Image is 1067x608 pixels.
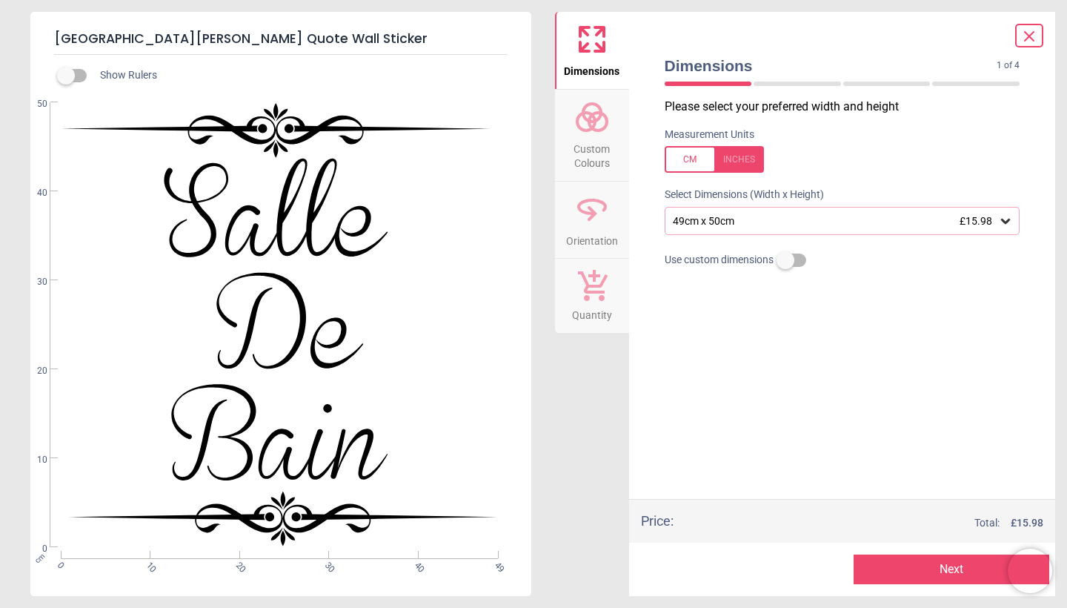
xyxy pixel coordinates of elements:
[564,57,619,79] span: Dimensions
[54,24,508,55] h5: [GEOGRAPHIC_DATA][PERSON_NAME] Quote Wall Sticker
[854,555,1049,584] button: Next
[696,516,1044,531] div: Total:
[411,560,421,569] span: 40
[322,560,331,569] span: 30
[19,454,47,466] span: 10
[665,55,997,76] span: Dimensions
[960,215,992,227] span: £15.98
[555,259,629,333] button: Quantity
[19,276,47,288] span: 30
[671,215,999,228] div: 49cm x 50cm
[492,560,502,569] span: 49
[19,187,47,199] span: 40
[555,12,629,89] button: Dimensions
[19,98,47,110] span: 50
[19,365,47,377] span: 20
[66,67,531,85] div: Show Rulers
[665,128,754,142] label: Measurement Units
[566,227,618,249] span: Orientation
[1011,516,1043,531] span: £
[641,512,674,530] div: Price :
[555,90,629,181] button: Custom Colours
[556,135,628,171] span: Custom Colours
[233,560,242,569] span: 20
[1017,517,1043,529] span: 15.98
[1008,549,1052,593] iframe: Brevo live chat
[665,99,1032,115] p: Please select your preferred width and height
[54,560,64,569] span: 0
[653,188,824,202] label: Select Dimensions (Width x Height)
[665,253,774,268] span: Use custom dimensions
[33,552,46,565] span: cm
[143,560,153,569] span: 10
[555,182,629,259] button: Orientation
[572,301,612,323] span: Quantity
[997,59,1020,72] span: 1 of 4
[19,543,47,555] span: 0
